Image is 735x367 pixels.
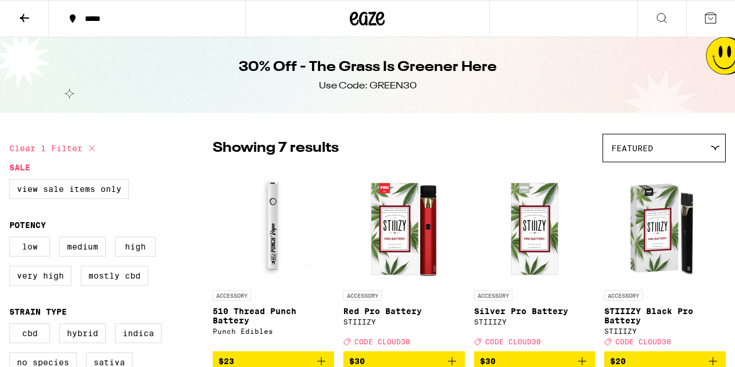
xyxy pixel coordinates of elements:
div: STIIIZY [604,327,726,335]
span: Featured [611,144,653,153]
div: STIIIZY [343,318,465,326]
div: Use Code: GREEN30 [319,80,417,92]
p: ACCESSORY [213,290,251,301]
label: Hybrid [59,323,106,343]
span: $23 [218,357,234,366]
label: Low [9,237,50,256]
a: Open page for Silver Pro Battery from STIIIZY [474,168,596,351]
a: Open page for STIIIZY Black Pro Battery from STIIIZY [604,168,726,351]
p: 510 Thread Punch Battery [213,307,334,325]
span: $30 [480,357,496,366]
div: STIIIZY [474,318,596,326]
img: STIIIZY - Red Pro Battery [346,168,462,284]
label: View Sale Items Only [9,179,129,199]
label: High [115,237,156,256]
h1: 30% Off - The Grass Is Greener Here [239,58,497,77]
legend: Potency [9,220,46,230]
label: Indica [115,323,162,343]
span: CODE CLOUD30 [615,338,671,345]
p: Silver Pro Battery [474,307,596,316]
img: STIIIZY - STIIIZY Black Pro Battery [607,168,723,284]
label: CBD [9,323,50,343]
a: Open page for 510 Thread Punch Battery from Punch Edibles [213,168,334,351]
button: Clear 1 filter [9,134,99,163]
p: STIIIZY Black Pro Battery [604,307,726,325]
p: Red Pro Battery [343,307,465,316]
label: Medium [59,237,106,256]
legend: Strain Type [9,307,67,316]
legend: Sale [9,163,30,172]
p: ACCESSORY [343,290,382,301]
p: Showing 7 results [213,138,339,158]
label: Very High [9,266,71,286]
img: Punch Edibles - 510 Thread Punch Battery [215,168,331,284]
a: Open page for Red Pro Battery from STIIIZY [343,168,465,351]
span: CODE CLOUD30 [485,338,541,345]
p: ACCESSORY [474,290,512,301]
img: STIIIZY - Silver Pro Battery [476,168,593,284]
div: Punch Edibles [213,327,334,335]
span: CODE CLOUD30 [354,338,410,345]
span: $20 [610,357,626,366]
p: ACCESSORY [604,290,643,301]
label: Mostly CBD [81,266,148,286]
span: $30 [349,357,365,366]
